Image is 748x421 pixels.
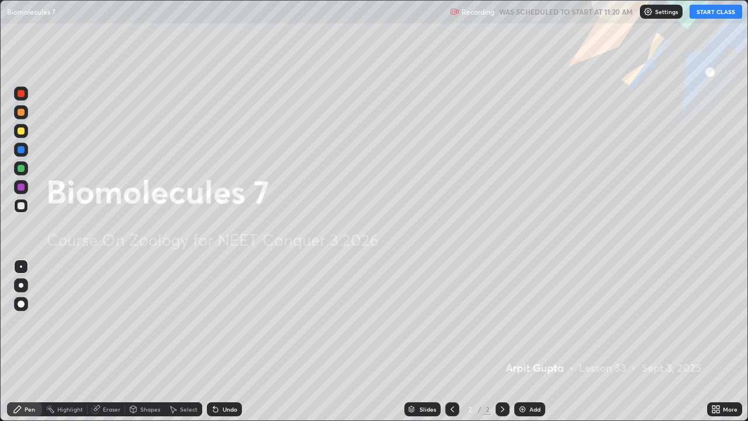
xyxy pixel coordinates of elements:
div: Pen [25,406,35,412]
div: / [478,406,482,413]
h5: WAS SCHEDULED TO START AT 11:20 AM [499,6,633,17]
p: Biomolecules 7 [7,7,56,16]
div: More [723,406,737,412]
div: Highlight [57,406,83,412]
div: Select [180,406,198,412]
img: add-slide-button [518,405,527,414]
div: Slides [420,406,436,412]
div: Shapes [140,406,160,412]
div: Undo [223,406,237,412]
div: 2 [464,406,476,413]
div: Add [529,406,541,412]
div: Eraser [103,406,120,412]
p: Recording [462,8,494,16]
p: Settings [655,9,678,15]
div: 2 [484,404,491,415]
button: START CLASS [690,5,742,19]
img: recording.375f2c34.svg [450,7,459,16]
img: class-settings-icons [643,7,653,16]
